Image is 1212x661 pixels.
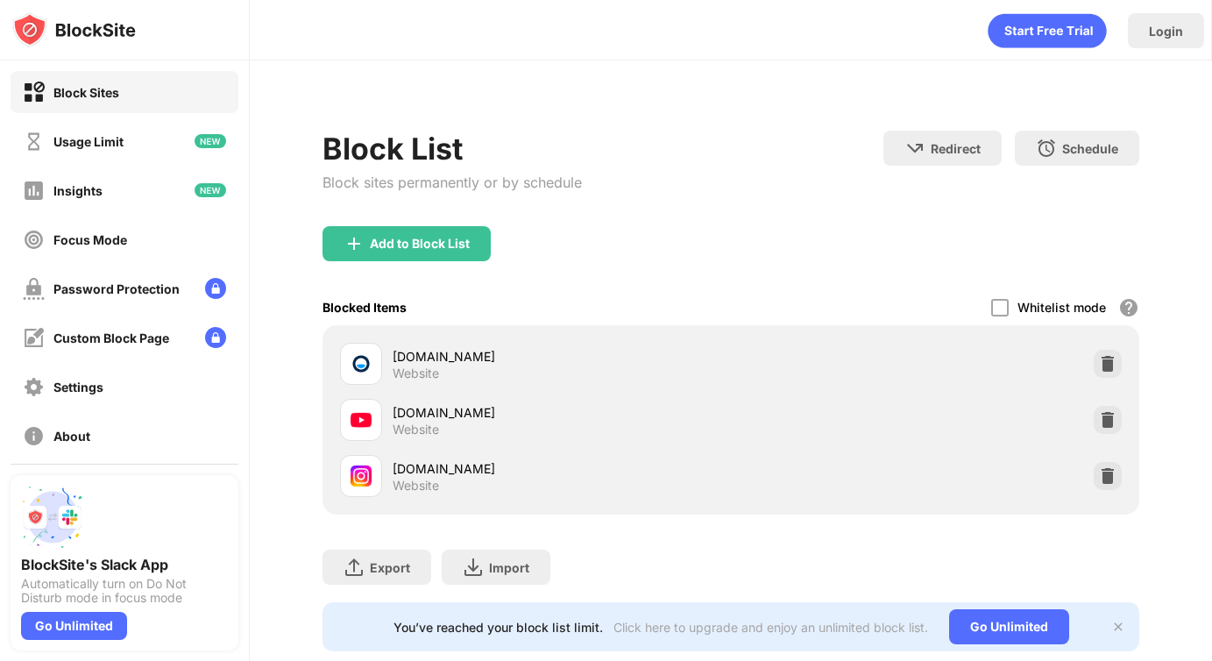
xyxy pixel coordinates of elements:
[322,300,407,315] div: Blocked Items
[489,560,529,575] div: Import
[195,183,226,197] img: new-icon.svg
[21,577,228,605] div: Automatically turn on Do Not Disturb mode in focus mode
[21,486,84,549] img: push-slack.svg
[393,347,731,366] div: [DOMAIN_NAME]
[351,466,372,487] img: favicons
[23,82,45,103] img: block-on.svg
[931,141,981,156] div: Redirect
[1017,300,1106,315] div: Whitelist mode
[393,459,731,478] div: [DOMAIN_NAME]
[613,620,928,635] div: Click here to upgrade and enjoy an unlimited block list.
[53,183,103,198] div: Insights
[393,366,439,381] div: Website
[53,85,119,100] div: Block Sites
[23,327,45,349] img: customize-block-page-off.svg
[205,278,226,299] img: lock-menu.svg
[53,134,124,149] div: Usage Limit
[370,237,470,251] div: Add to Block List
[23,425,45,447] img: about-off.svg
[53,429,90,444] div: About
[21,556,228,573] div: BlockSite's Slack App
[23,180,45,202] img: insights-off.svg
[195,134,226,148] img: new-icon.svg
[23,131,45,153] img: time-usage-off.svg
[23,229,45,251] img: focus-off.svg
[1149,24,1183,39] div: Login
[351,409,372,430] img: favicons
[205,327,226,348] img: lock-menu.svg
[393,620,603,635] div: You’ve reached your block list limit.
[949,609,1069,644] div: Go Unlimited
[12,12,136,47] img: logo-blocksite.svg
[23,376,45,398] img: settings-off.svg
[322,174,582,191] div: Block sites permanently or by schedule
[322,131,582,167] div: Block List
[393,478,439,494] div: Website
[988,13,1107,48] div: animation
[351,353,372,374] img: favicons
[53,232,127,247] div: Focus Mode
[53,380,103,394] div: Settings
[53,281,180,296] div: Password Protection
[393,422,439,437] div: Website
[21,612,127,640] div: Go Unlimited
[1062,141,1118,156] div: Schedule
[1111,620,1125,634] img: x-button.svg
[23,278,45,300] img: password-protection-off.svg
[393,403,731,422] div: [DOMAIN_NAME]
[53,330,169,345] div: Custom Block Page
[370,560,410,575] div: Export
